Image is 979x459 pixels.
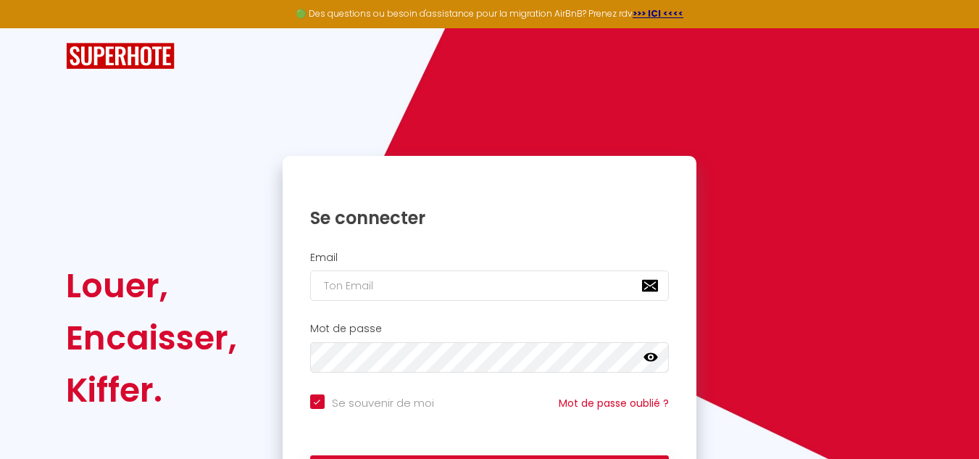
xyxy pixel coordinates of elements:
h2: Mot de passe [310,323,670,335]
div: Kiffer. [66,364,237,416]
input: Ton Email [310,270,670,301]
div: Encaisser, [66,312,237,364]
div: Louer, [66,260,237,312]
a: >>> ICI <<<< [633,7,683,20]
h2: Email [310,252,670,264]
h1: Se connecter [310,207,670,229]
img: SuperHote logo [66,43,175,70]
a: Mot de passe oublié ? [559,396,669,410]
